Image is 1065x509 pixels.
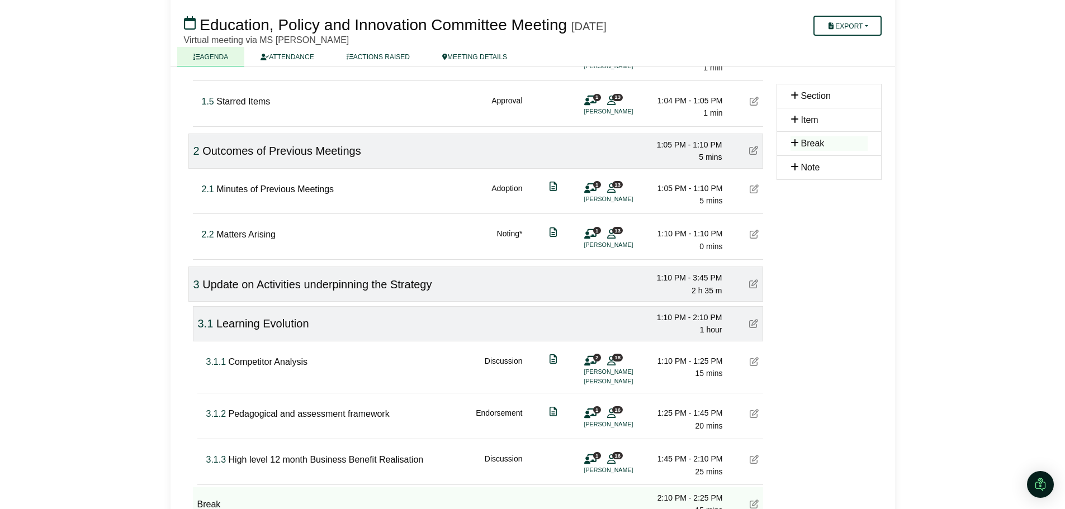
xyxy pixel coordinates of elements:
span: Click to fine tune number [198,317,214,330]
span: 18 [612,354,623,361]
span: 1 hour [700,325,722,334]
div: 1:45 PM - 2:10 PM [645,453,723,465]
div: 1:10 PM - 3:45 PM [644,272,722,284]
div: 1:05 PM - 1:10 PM [644,139,722,151]
span: 13 [612,94,623,101]
span: Matters Arising [216,230,276,239]
span: 1 [593,227,601,234]
span: Click to fine tune number [193,278,200,291]
li: [PERSON_NAME] [584,367,668,377]
span: 16 [612,406,623,413]
span: Click to fine tune number [206,357,226,367]
span: Outcomes of Previous Meetings [202,145,361,157]
span: Click to fine tune number [202,184,214,194]
span: Break [801,139,825,148]
li: [PERSON_NAME] [584,465,668,475]
span: Click to fine tune number [202,230,214,239]
div: Approval [491,94,522,120]
span: Starred Items [216,97,270,106]
div: 2:10 PM - 2:25 PM [645,492,723,504]
span: 1 [593,406,601,413]
span: Click to fine tune number [202,97,214,106]
span: 1 min [703,108,722,117]
span: Pedagogical and assessment framework [229,409,390,418]
li: [PERSON_NAME] [584,107,668,116]
span: 13 [612,181,623,188]
span: 2 [593,354,601,361]
a: MEETING DETAILS [426,47,523,66]
span: Note [801,163,820,172]
span: 0 mins [699,242,722,251]
span: Click to fine tune number [206,409,226,418]
span: 5 mins [699,153,722,161]
span: 20 mins [695,421,722,430]
div: Discussion [485,453,523,478]
span: 1 min [703,63,722,72]
span: 5 mins [699,196,722,205]
li: [PERSON_NAME] [584,377,668,386]
span: 13 [612,227,623,234]
li: [PERSON_NAME] [584,194,668,204]
div: 1:25 PM - 1:45 PM [645,407,723,419]
div: Adoption [491,182,522,207]
span: 1 [593,181,601,188]
div: 1:10 PM - 1:10 PM [645,227,723,240]
div: Noting* [497,227,523,253]
div: Discussion [485,355,523,387]
a: ATTENDANCE [244,47,330,66]
div: 1:10 PM - 2:10 PM [644,311,722,324]
span: Minutes of Previous Meetings [216,184,334,194]
span: Item [801,115,818,125]
div: Open Intercom Messenger [1027,471,1054,498]
li: [PERSON_NAME] [584,420,668,429]
span: 2 h 35 m [692,286,722,295]
span: 1 [593,452,601,459]
div: [DATE] [571,20,607,33]
li: [PERSON_NAME] [584,240,668,250]
span: Click to fine tune number [206,455,226,464]
div: 1:10 PM - 1:25 PM [645,355,723,367]
span: Learning Evolution [216,317,309,330]
a: AGENDA [177,47,245,66]
div: 1:04 PM - 1:05 PM [645,94,723,107]
span: Virtual meeting via MS [PERSON_NAME] [184,35,349,45]
span: 16 [612,452,623,459]
button: Export [813,16,881,36]
span: 15 mins [695,369,722,378]
div: Endorsement [476,407,522,432]
span: Competitor Analysis [229,357,307,367]
div: 1:05 PM - 1:10 PM [645,182,723,194]
span: Section [801,91,831,101]
span: Break [197,500,221,509]
span: 25 mins [695,467,722,476]
span: High level 12 month Business Benefit Realisation [229,455,424,464]
span: 1 [593,94,601,101]
span: Education, Policy and Innovation Committee Meeting [200,16,567,34]
span: Click to fine tune number [193,145,200,157]
a: ACTIONS RAISED [330,47,426,66]
span: Update on Activities underpinning the Strategy [202,278,432,291]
